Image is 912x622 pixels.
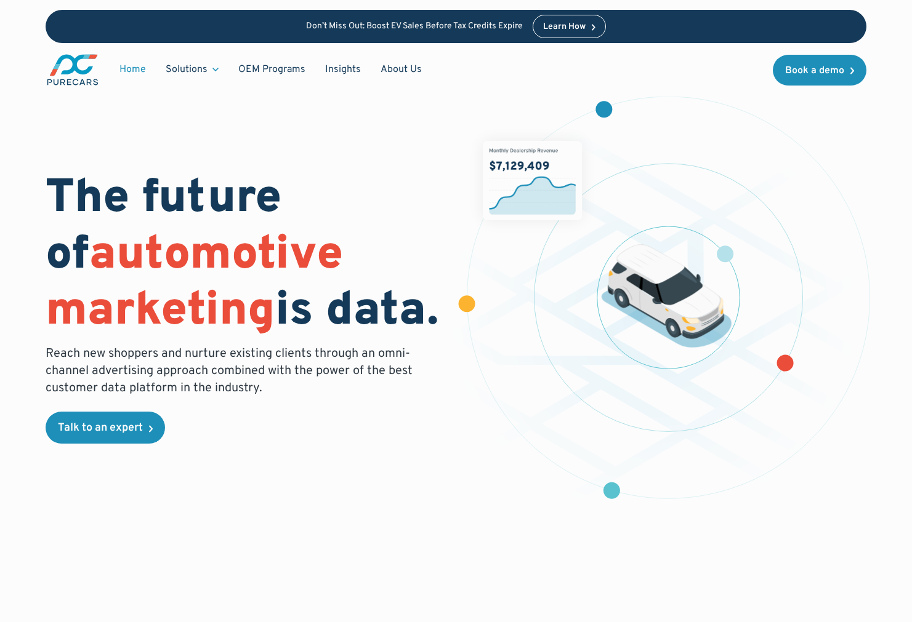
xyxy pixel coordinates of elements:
[785,66,844,76] div: Book a demo
[46,172,441,340] h1: The future of is data.
[601,245,732,348] img: illustration of a vehicle
[228,58,315,81] a: OEM Programs
[46,226,343,341] span: automotive marketing
[533,15,606,38] a: Learn How
[483,141,583,220] img: chart showing monthly dealership revenue of $7m
[166,63,208,76] div: Solutions
[306,22,523,32] p: Don’t Miss Out: Boost EV Sales Before Tax Credits Expire
[46,53,100,87] a: main
[46,345,420,397] p: Reach new shoppers and nurture existing clients through an omni-channel advertising approach comb...
[110,58,156,81] a: Home
[371,58,432,81] a: About Us
[58,423,143,434] div: Talk to an expert
[156,58,228,81] div: Solutions
[315,58,371,81] a: Insights
[46,53,100,87] img: purecars logo
[773,55,866,86] a: Book a demo
[543,23,586,31] div: Learn How
[46,412,165,444] a: Talk to an expert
